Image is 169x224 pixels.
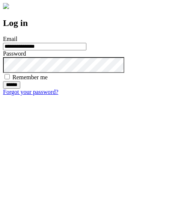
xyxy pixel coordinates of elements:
[3,89,58,95] a: Forgot your password?
[3,18,166,28] h2: Log in
[3,36,17,42] label: Email
[12,74,48,80] label: Remember me
[3,50,26,57] label: Password
[3,3,9,9] img: logo-4e3dc11c47720685a147b03b5a06dd966a58ff35d612b21f08c02c0306f2b779.png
